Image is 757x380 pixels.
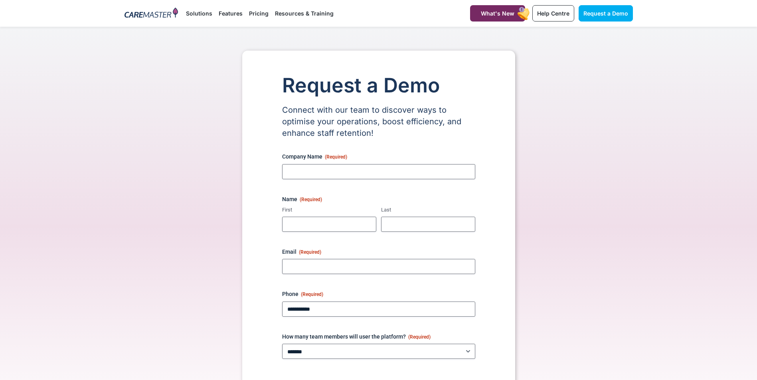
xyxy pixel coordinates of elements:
span: (Required) [299,249,321,255]
a: What's New [470,5,525,22]
p: Connect with our team to discover ways to optimise your operations, boost efficiency, and enhance... [282,104,475,139]
label: How many team members will user the platform? [282,333,475,341]
label: Company Name [282,153,475,161]
a: Help Centre [532,5,574,22]
h1: Request a Demo [282,74,475,96]
span: (Required) [301,292,323,297]
span: Help Centre [537,10,569,17]
label: Email [282,248,475,256]
a: Request a Demo [579,5,633,22]
span: (Required) [408,334,431,340]
span: (Required) [300,197,322,202]
span: Request a Demo [583,10,628,17]
label: Last [381,206,475,214]
span: (Required) [325,154,347,160]
label: Phone [282,290,475,298]
span: What's New [481,10,514,17]
label: First [282,206,376,214]
img: CareMaster Logo [125,8,178,20]
legend: Name [282,195,322,203]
